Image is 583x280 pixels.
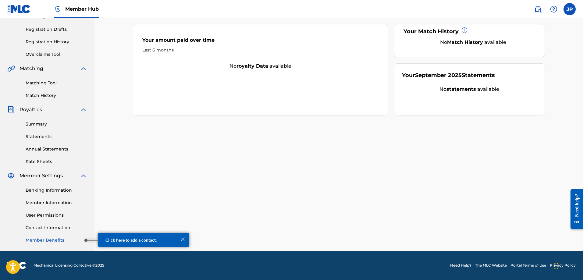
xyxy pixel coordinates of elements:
a: Match History [26,92,87,99]
a: Overclaims Tool [26,51,87,58]
img: Top Rightsholder [54,5,62,13]
img: expand [80,106,87,113]
img: expand [80,172,87,179]
strong: statements [446,86,476,92]
img: search [534,5,542,13]
img: help [550,5,557,13]
img: Matching [7,65,15,72]
img: MLC Logo [7,5,31,13]
a: User Permissions [26,212,87,218]
span: September 2025 [415,72,462,79]
a: Contact Information [26,225,87,231]
span: Royalties [20,106,42,113]
div: Your amount paid over time [142,37,379,47]
div: Your Statements [402,71,495,80]
iframe: Chat Widget [553,251,583,280]
a: Privacy Policy [550,263,576,268]
div: Drag [554,257,558,275]
div: No available [402,86,537,93]
span: Member Settings [20,172,63,179]
span: Matching [20,65,43,72]
a: Member Benefits [26,237,87,243]
a: Registration Drafts [26,26,87,33]
a: Rate Sheets [26,158,87,165]
img: Royalties [7,106,15,113]
iframe: Resource Center [566,185,583,234]
div: entering tooltip [18,4,109,18]
img: logo [7,262,26,269]
div: No available [410,39,537,46]
div: Help [548,3,560,15]
span: Mechanical Licensing Collective © 2025 [34,263,104,268]
img: Member Settings [7,172,15,179]
a: Statements [26,133,87,140]
span: ? [462,28,467,33]
span: Member Hub [65,5,99,12]
div: Your Match History [402,27,537,36]
a: Annual Statements [26,146,87,152]
a: Registration History [26,39,87,45]
img: expand [80,65,87,72]
a: The MLC Website [475,263,507,268]
div: Last 6 months [142,47,379,53]
a: Matching Tool [26,80,87,86]
span: Click here to add a contact. [25,8,76,13]
a: Banking Information [26,187,87,193]
a: Member Information [26,200,87,206]
a: Portal Terms of Use [510,263,546,268]
div: No available [133,62,388,70]
a: Summary [26,121,87,127]
a: Public Search [532,3,544,15]
div: User Menu [563,3,576,15]
a: Need Help? [450,263,471,268]
strong: Match History [447,39,483,45]
strong: royalty data [236,63,268,69]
